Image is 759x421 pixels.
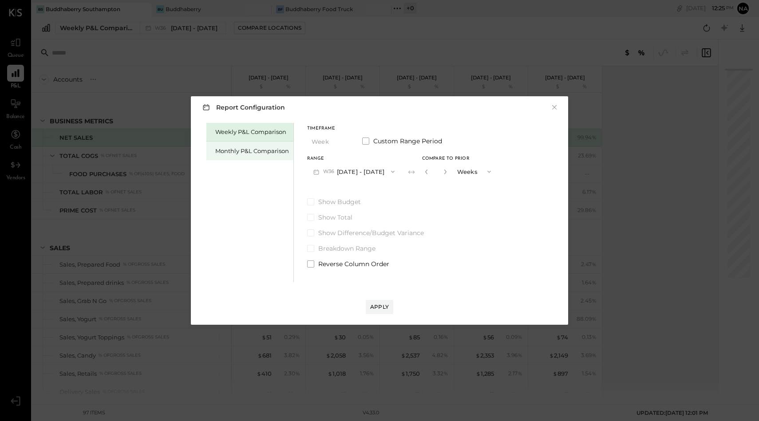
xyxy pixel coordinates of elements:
span: Breakdown Range [318,244,376,253]
span: W36 [323,168,337,175]
div: Weekly P&L Comparison [215,128,289,136]
div: Range [307,157,401,161]
span: Reverse Column Order [318,260,389,268]
button: Apply [366,300,393,314]
span: Compare to Prior [422,157,470,161]
button: × [550,103,558,112]
div: Apply [370,303,389,311]
span: Show Difference/Budget Variance [318,228,424,237]
div: Monthly P&L Comparison [215,147,289,155]
h3: Report Configuration [201,102,285,113]
span: Show Total [318,213,352,222]
button: Week [307,133,352,150]
button: Weeks [453,163,497,180]
span: Custom Range Period [373,137,442,146]
button: W36[DATE] - [DATE] [307,163,401,180]
div: Timeframe [307,126,352,131]
span: Show Budget [318,197,361,206]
